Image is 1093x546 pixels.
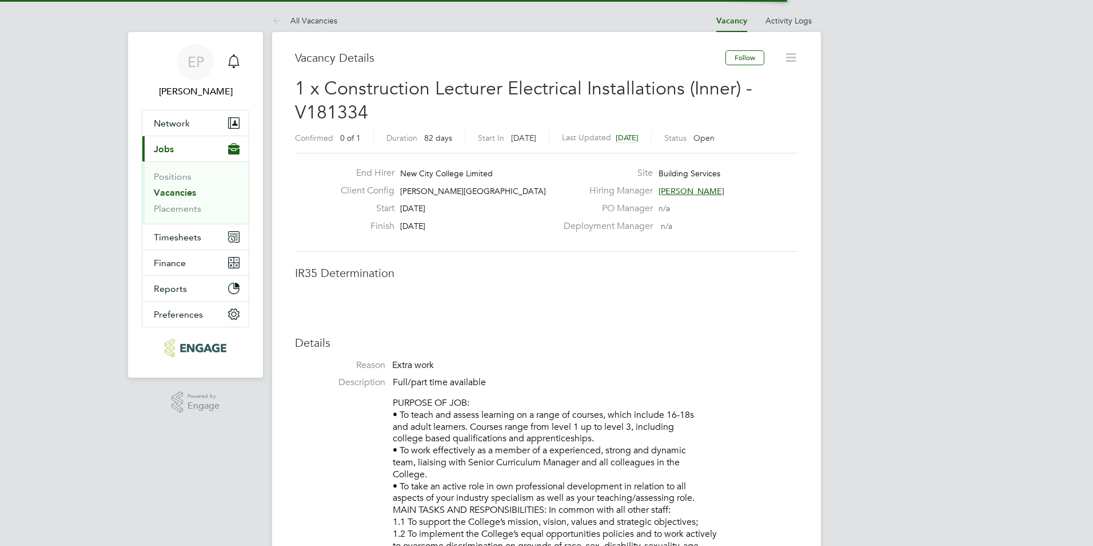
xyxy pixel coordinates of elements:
[142,161,249,224] div: Jobs
[154,118,190,129] span: Network
[154,283,187,294] span: Reports
[142,43,249,98] a: EP[PERSON_NAME]
[765,15,812,26] a: Activity Logs
[154,171,192,182] a: Positions
[725,50,764,65] button: Follow
[142,250,249,275] button: Finance
[142,276,249,301] button: Reports
[295,50,725,65] h3: Vacancy Details
[557,167,653,179] label: Site
[272,15,337,26] a: All Vacancies
[511,133,536,143] span: [DATE]
[154,232,201,243] span: Timesheets
[295,266,798,280] h3: IR35 Determination
[332,185,394,197] label: Client Config
[154,187,196,198] a: Vacancies
[142,136,249,161] button: Jobs
[154,144,174,155] span: Jobs
[562,132,611,143] label: Last Updated
[142,302,249,327] button: Preferences
[295,77,752,124] span: 1 x Construction Lecturer Electrical Installations (Inner) - V181334
[332,220,394,232] label: Finish
[332,167,394,179] label: End Hirer
[154,258,186,268] span: Finance
[392,359,434,371] span: Extra work
[128,32,263,378] nav: Main navigation
[154,203,201,214] a: Placements
[188,401,220,411] span: Engage
[478,133,504,143] label: Start In
[332,203,394,215] label: Start
[295,377,385,389] label: Description
[659,168,720,179] span: Building Services
[664,133,687,143] label: Status
[142,85,249,98] span: Emma Procter
[295,335,798,350] h3: Details
[142,339,249,357] a: Go to home page
[557,203,653,215] label: PO Manager
[171,391,220,413] a: Powered byEngage
[400,203,425,213] span: [DATE]
[400,168,493,179] span: New City College Limited
[616,133,639,143] span: [DATE]
[424,133,452,143] span: 82 days
[340,133,361,143] span: 0 of 1
[188,54,204,69] span: EP
[142,110,249,136] button: Network
[557,220,653,232] label: Deployment Manager
[154,309,203,320] span: Preferences
[661,221,672,231] span: n/a
[386,133,417,143] label: Duration
[400,186,546,196] span: [PERSON_NAME][GEOGRAPHIC_DATA]
[165,339,226,357] img: carbonrecruitment-logo-retina.png
[693,133,715,143] span: Open
[295,359,385,371] label: Reason
[659,203,670,213] span: n/a
[188,391,220,401] span: Powered by
[295,133,333,143] label: Confirmed
[393,377,798,389] p: Full/part time available
[659,186,724,196] span: [PERSON_NAME]
[400,221,425,231] span: [DATE]
[716,16,747,26] a: Vacancy
[557,185,653,197] label: Hiring Manager
[142,224,249,250] button: Timesheets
